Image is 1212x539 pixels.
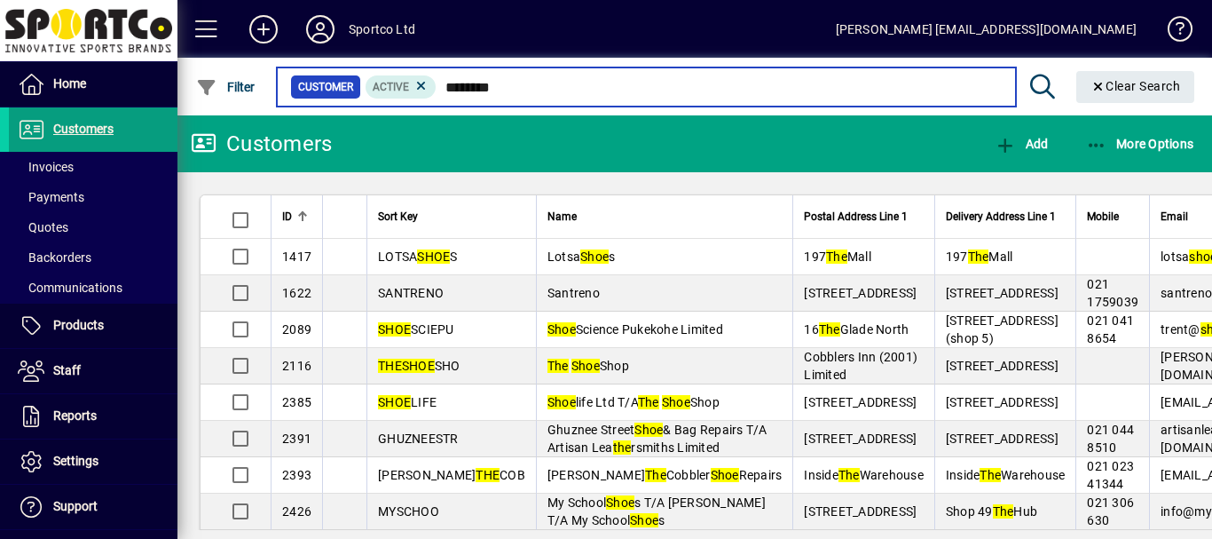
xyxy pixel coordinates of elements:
span: More Options [1086,137,1194,151]
span: Science Pukekohe Limited [547,322,723,337]
span: Customers [53,122,114,136]
span: 2393 [282,468,311,482]
em: The [993,504,1014,519]
span: 2426 [282,504,311,519]
span: 2116 [282,359,311,373]
div: Sportco Ltd [349,15,415,44]
span: [STREET_ADDRESS] [804,504,917,519]
span: Shop [547,359,629,373]
span: 021 1759039 [1087,277,1138,309]
span: Sort Key [378,207,418,226]
span: 021 306 630 [1087,495,1134,527]
span: [STREET_ADDRESS] [946,432,1059,446]
em: SHOE [378,322,411,337]
span: Customer [298,78,353,96]
span: [STREET_ADDRESS] [804,286,917,300]
span: [STREET_ADDRESS] [946,359,1059,373]
span: Products [53,318,104,332]
a: Settings [9,440,177,484]
em: The [968,250,989,264]
em: the [613,440,632,455]
span: Invoices [18,160,74,174]
span: Filter [196,80,256,94]
a: Invoices [9,152,177,182]
span: 197 Mall [946,250,1013,264]
a: Reports [9,394,177,439]
span: Clear Search [1090,79,1181,93]
a: Products [9,304,177,348]
span: Postal Address Line 1 [804,207,908,226]
span: Santreno [547,286,600,300]
button: Filter [192,71,260,103]
span: 1622 [282,286,311,300]
span: [STREET_ADDRESS] [804,432,917,446]
em: SHOE [402,359,435,373]
span: 021 044 8510 [1087,423,1134,455]
em: Shoe [606,495,634,510]
span: Backorders [18,250,91,265]
span: 021 041 8654 [1087,313,1134,345]
span: Communications [18,281,122,295]
a: Backorders [9,242,177,273]
div: [PERSON_NAME] [EMAIL_ADDRESS][DOMAIN_NAME] [836,15,1137,44]
span: 2385 [282,395,311,409]
button: Clear [1076,71,1195,103]
div: Customers [191,130,332,158]
span: Active [373,81,409,93]
em: SHOE [417,250,450,264]
em: THE [378,359,402,373]
span: Delivery Address Line 1 [946,207,1056,226]
span: [STREET_ADDRESS] [946,286,1059,300]
span: Mobile [1087,207,1119,226]
em: THE [476,468,500,482]
span: Cobblers Inn (2001) Limited [804,350,917,382]
span: Add [995,137,1048,151]
button: Profile [292,13,349,45]
em: Shoe [580,250,609,264]
span: 2089 [282,322,311,337]
span: Shop 49 Hub [946,504,1037,519]
a: Knowledge Base [1154,4,1190,61]
span: 16 Glade North [804,322,909,337]
span: Inside Warehouse [946,468,1066,482]
div: Name [547,207,783,226]
span: LIFE [378,395,437,409]
em: Shoe [630,513,658,527]
span: Ghuznee Street & Bag Repairs T/A Artisan Lea rsmiths Limited [547,423,767,455]
span: Name [547,207,577,226]
span: SCIEPU [378,322,454,337]
span: Support [53,499,98,513]
em: The [826,250,847,264]
em: Shoe [711,468,739,482]
span: Home [53,76,86,91]
span: My School s T/A [PERSON_NAME] T/A My School s [547,495,766,527]
em: The [980,468,1001,482]
button: Add [235,13,292,45]
em: Shoe [571,359,600,373]
span: SANTRENO [378,286,444,300]
em: Shoe [547,322,576,337]
a: Home [9,62,177,107]
a: Payments [9,182,177,212]
div: ID [282,207,311,226]
em: The [819,322,840,337]
span: GHUZNEESTR [378,432,459,446]
span: SHO [378,359,460,373]
span: 197 Mall [804,250,871,264]
span: 2391 [282,432,311,446]
button: More Options [1082,128,1199,160]
a: Quotes [9,212,177,242]
span: LOTSA S [378,250,458,264]
span: Payments [18,190,84,204]
span: [PERSON_NAME] COB [378,468,525,482]
em: Shoe [662,395,690,409]
span: Staff [53,363,81,377]
span: Settings [53,454,98,468]
span: Inside Warehouse [804,468,924,482]
em: The [645,468,666,482]
em: Shoe [634,423,663,437]
span: [STREET_ADDRESS] [946,395,1059,409]
em: SHOE [378,395,411,409]
span: [STREET_ADDRESS] [804,395,917,409]
span: Lotsa s [547,250,616,264]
